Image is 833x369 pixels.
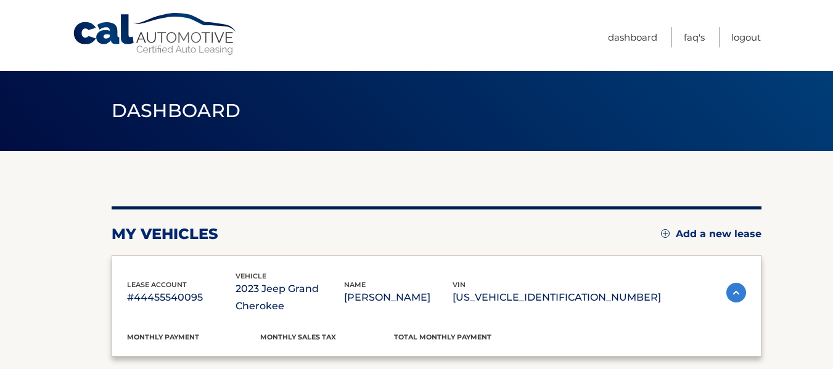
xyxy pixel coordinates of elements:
h2: my vehicles [112,225,218,243]
a: FAQ's [684,27,705,47]
span: Dashboard [112,99,241,122]
img: add.svg [661,229,670,238]
p: #44455540095 [127,289,236,306]
span: vehicle [236,272,266,280]
span: lease account [127,280,187,289]
span: vin [453,280,466,289]
p: [PERSON_NAME] [344,289,453,306]
a: Dashboard [608,27,657,47]
a: Logout [731,27,761,47]
img: accordion-active.svg [726,283,746,302]
p: 2023 Jeep Grand Cherokee [236,280,344,315]
span: Monthly sales Tax [260,333,336,341]
a: Add a new lease [661,228,761,240]
p: [US_VEHICLE_IDENTIFICATION_NUMBER] [453,289,661,306]
span: name [344,280,366,289]
span: Monthly Payment [127,333,199,341]
span: Total Monthly Payment [394,333,491,341]
a: Cal Automotive [72,12,239,56]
